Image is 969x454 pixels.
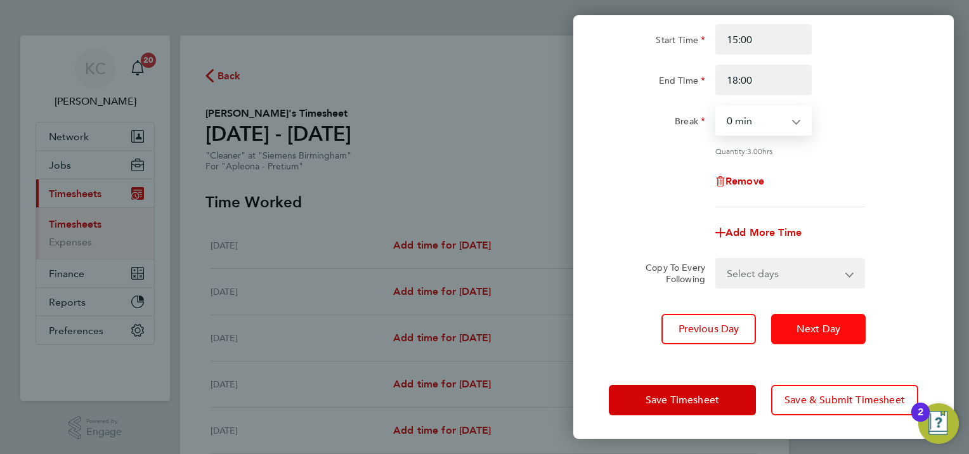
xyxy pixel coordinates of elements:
[725,175,764,187] span: Remove
[747,146,762,156] span: 3.00
[715,24,812,55] input: E.g. 08:00
[661,314,756,344] button: Previous Day
[918,412,923,429] div: 2
[679,323,739,335] span: Previous Day
[656,34,705,49] label: Start Time
[715,176,764,186] button: Remove
[646,394,719,406] span: Save Timesheet
[771,314,866,344] button: Next Day
[635,262,705,285] label: Copy To Every Following
[659,75,705,90] label: End Time
[797,323,840,335] span: Next Day
[784,394,905,406] span: Save & Submit Timesheet
[725,226,802,238] span: Add More Time
[609,385,756,415] button: Save Timesheet
[715,146,865,156] div: Quantity: hrs
[918,403,959,444] button: Open Resource Center, 2 new notifications
[771,385,918,415] button: Save & Submit Timesheet
[675,115,705,131] label: Break
[715,228,802,238] button: Add More Time
[715,65,812,95] input: E.g. 18:00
